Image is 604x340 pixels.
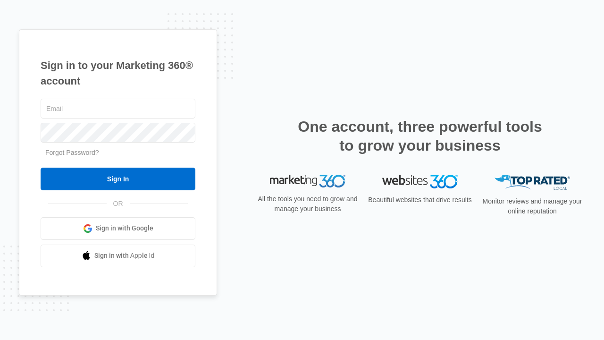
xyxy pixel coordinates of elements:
[45,149,99,156] a: Forgot Password?
[495,175,570,190] img: Top Rated Local
[41,99,195,119] input: Email
[41,217,195,240] a: Sign in with Google
[41,245,195,267] a: Sign in with Apple Id
[270,175,345,188] img: Marketing 360
[367,195,473,205] p: Beautiful websites that drive results
[479,196,585,216] p: Monitor reviews and manage your online reputation
[41,58,195,89] h1: Sign in to your Marketing 360® account
[295,117,545,155] h2: One account, three powerful tools to grow your business
[96,223,153,233] span: Sign in with Google
[382,175,458,188] img: Websites 360
[41,168,195,190] input: Sign In
[94,251,155,261] span: Sign in with Apple Id
[255,194,361,214] p: All the tools you need to grow and manage your business
[107,199,130,209] span: OR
